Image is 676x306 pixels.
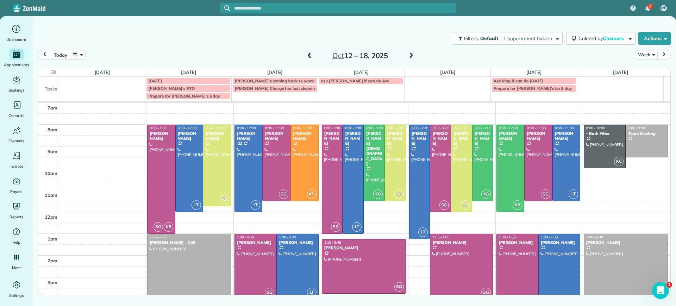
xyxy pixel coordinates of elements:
[3,175,30,195] a: Payroll
[603,35,625,42] span: Cleaners
[307,189,317,199] span: AD
[12,264,21,271] span: More
[224,5,230,11] svg: Focus search
[10,188,23,195] span: Payroll
[464,35,479,42] span: Filters:
[394,282,404,292] span: SG
[499,131,522,141] div: [PERSON_NAME]
[149,131,173,141] div: [PERSON_NAME]
[3,150,30,170] a: Invoices
[3,201,30,220] a: Reports
[206,126,225,130] span: 8:00 - 11:45
[48,236,57,242] span: 1pm
[474,131,491,146] div: [PERSON_NAME]
[453,131,470,146] div: [PERSON_NAME]
[499,240,536,245] div: [PERSON_NAME]
[177,131,201,141] div: [PERSON_NAME]
[205,131,229,141] div: [PERSON_NAME]
[657,50,671,60] button: next
[150,235,167,239] span: 1:00 - 4:00
[3,49,30,68] a: Appointments
[439,200,449,210] span: SG
[3,99,30,119] a: Contacts
[373,189,383,199] span: K8
[324,245,404,250] div: [PERSON_NAME]
[10,213,24,220] span: Reports
[366,126,385,130] span: 8:00 - 11:30
[628,126,645,130] span: 8:00 - 9:30
[9,292,24,299] span: Settings
[220,195,229,204] span: R8
[264,131,288,141] div: [PERSON_NAME]
[149,240,229,245] div: [PERSON_NAME] - C4R
[494,86,572,91] span: Prepare for [PERSON_NAME]'s birthday
[148,86,195,91] span: [PERSON_NAME]'s RTO
[638,32,671,45] button: Actions
[461,200,470,210] span: R8
[316,52,404,60] h2: 12 – 18, 2025
[178,126,197,130] span: 8:00 - 12:00
[38,50,51,60] button: prev
[181,69,196,75] a: [DATE]
[481,288,491,297] span: SG
[411,131,428,146] div: [PERSON_NAME]
[48,127,57,132] span: 8am
[293,126,312,130] span: 8:00 - 11:30
[3,279,30,299] a: Settings
[251,200,260,210] span: LT
[293,131,317,141] div: [PERSON_NAME]
[237,235,254,239] span: 1:00 - 4:00
[3,74,30,94] a: Bookings
[95,69,110,75] a: [DATE]
[661,5,666,11] span: ME
[649,4,651,9] span: 7
[332,51,344,60] span: Oct
[578,35,626,42] span: Colored by
[45,214,57,220] span: 12pm
[352,222,362,232] span: LT
[449,32,563,45] a: Filters: Default | 1 appointment hidden
[394,189,404,199] span: R8
[150,126,167,130] span: 8:00 - 1:00
[541,189,550,199] span: SG
[267,69,282,75] a: [DATE]
[51,50,70,60] button: today
[3,226,30,246] a: Help
[307,288,317,297] span: LT
[475,126,494,130] span: 8:00 - 11:30
[331,222,340,232] span: SG
[494,78,544,83] span: Ask king if can do [DATE]
[540,240,578,245] div: [PERSON_NAME]
[3,23,30,43] a: Dashboard
[500,35,552,42] span: | 1 appointment hidden
[324,131,341,146] div: [PERSON_NAME]
[48,258,57,263] span: 2pm
[8,87,25,94] span: Bookings
[440,69,455,75] a: [DATE]
[45,170,57,176] span: 10am
[10,163,24,170] span: Invoices
[354,69,369,75] a: [DATE]
[513,200,522,210] span: K8
[234,78,314,83] span: [PERSON_NAME]'s coming back to work
[527,126,546,130] span: 8:00 - 11:30
[265,288,274,297] span: SG
[345,131,362,146] div: [PERSON_NAME]
[366,131,383,167] div: [PERSON_NAME][DEMOGRAPHIC_DATA]
[613,69,628,75] a: [DATE]
[6,36,26,43] span: Dashboard
[4,61,29,68] span: Appointments
[555,126,574,130] span: 8:00 - 11:30
[324,240,341,245] span: 1:15 - 3:45
[418,227,428,237] span: LT
[387,126,406,130] span: 8:00 - 11:30
[265,126,284,130] span: 8:00 - 11:30
[586,240,666,245] div: [PERSON_NAME]
[481,189,491,199] span: K8
[432,235,449,239] span: 1:00 - 4:00
[526,131,550,141] div: [PERSON_NAME]
[321,78,389,83] span: ask [PERSON_NAME] if can do AM
[237,126,256,130] span: 8:00 - 12:00
[569,189,578,199] span: LT
[324,126,341,130] span: 8:00 - 1:00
